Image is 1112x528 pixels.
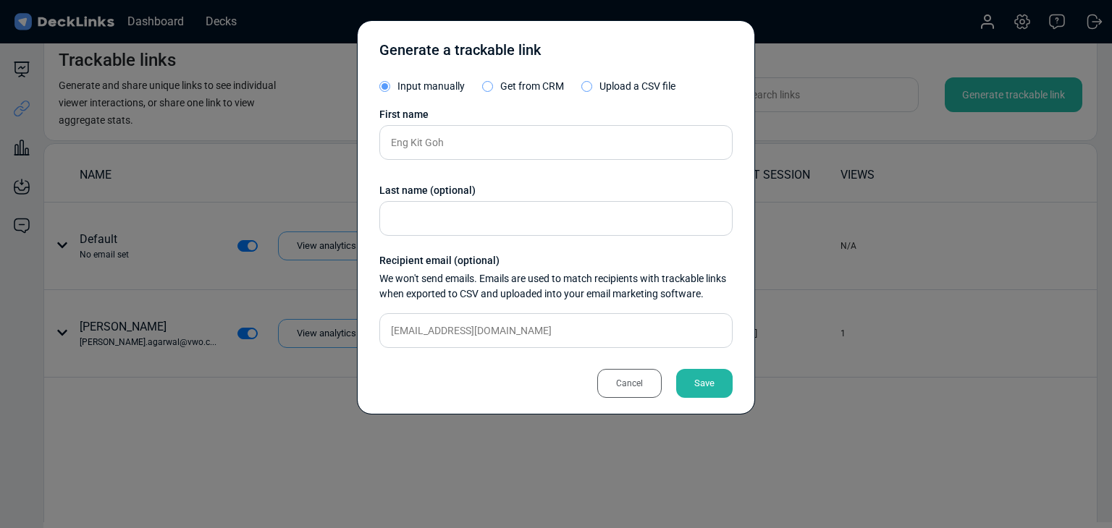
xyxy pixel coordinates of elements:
[379,183,733,198] div: Last name (optional)
[676,369,733,398] div: Save
[379,271,733,302] div: We won't send emails. Emails are used to match recipients with trackable links when exported to C...
[379,313,733,348] input: email@domain.com
[379,107,733,122] div: First name
[397,80,465,92] span: Input manually
[500,80,564,92] span: Get from CRM
[379,39,541,68] div: Generate a trackable link
[379,253,733,268] div: Recipient email (optional)
[597,369,662,398] div: Cancel
[599,80,675,92] span: Upload a CSV file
